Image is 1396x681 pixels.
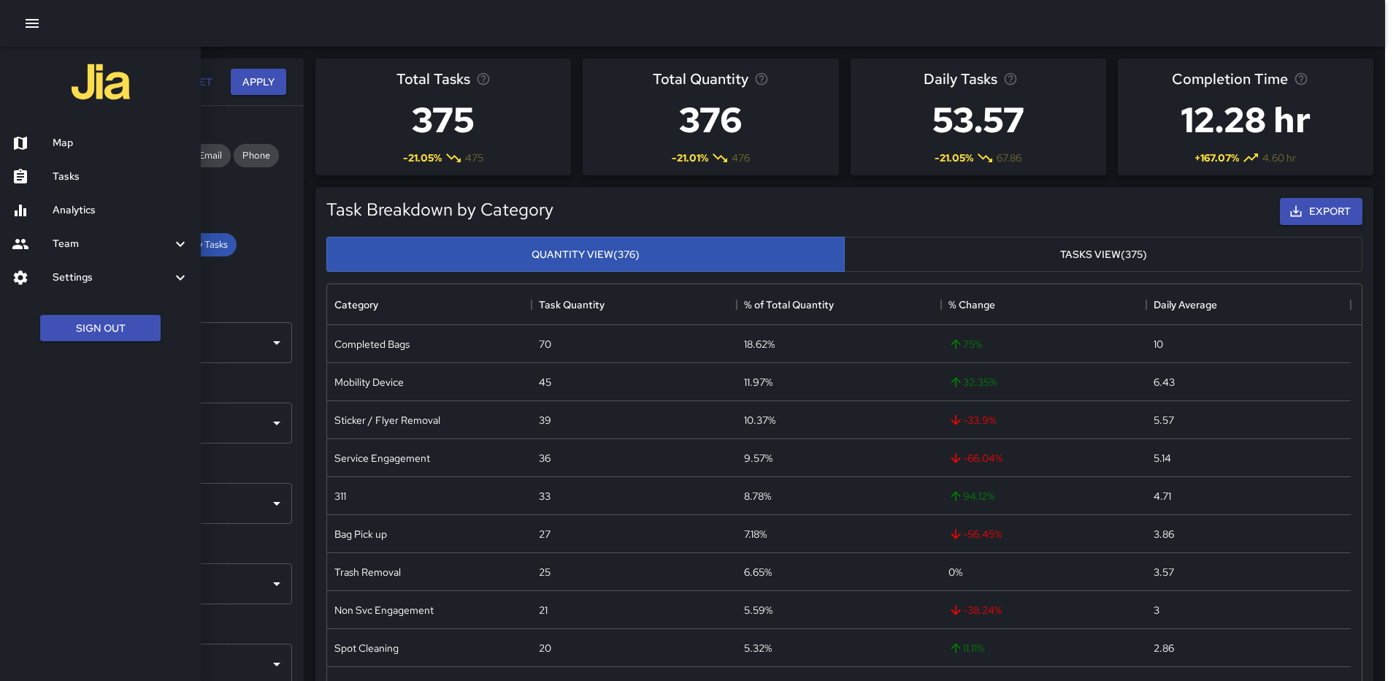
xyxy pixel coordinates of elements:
h6: Analytics [53,202,189,218]
h6: Map [53,135,189,151]
h6: Tasks [53,169,189,185]
h6: Team [53,236,172,252]
img: jia-logo [72,53,130,111]
h6: Settings [53,270,172,286]
button: Sign Out [40,315,161,342]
